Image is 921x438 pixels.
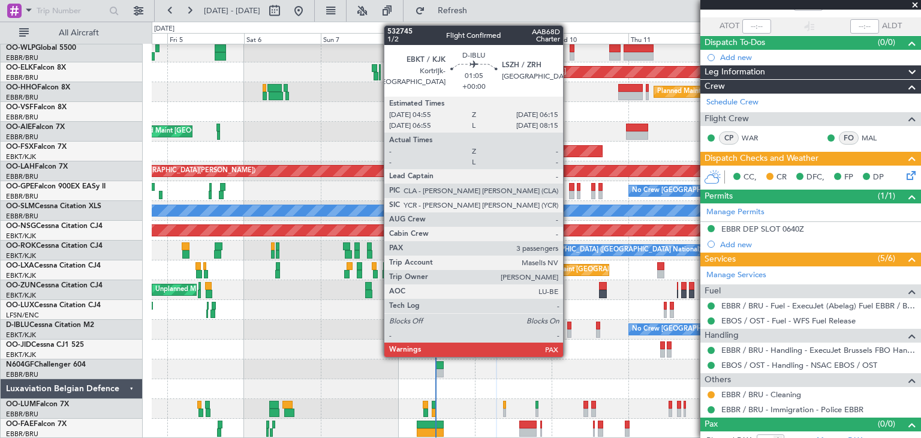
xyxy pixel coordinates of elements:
[6,361,34,368] span: N604GF
[13,23,130,43] button: All Aircraft
[155,281,353,299] div: Unplanned Maint [GEOGRAPHIC_DATA] ([GEOGRAPHIC_DATA])
[6,192,38,201] a: EBBR/BRU
[6,203,101,210] a: OO-SLMCessna Citation XLS
[6,183,106,190] a: OO-GPEFalcon 900EX EASy II
[721,224,804,234] div: EBBR DEP SLOT 0640Z
[505,43,567,61] div: Planned Maint Liege
[6,350,36,359] a: EBKT/KJK
[423,182,640,200] div: Planned Maint [GEOGRAPHIC_DATA] ([GEOGRAPHIC_DATA] National)
[6,172,38,181] a: EBBR/BRU
[705,80,725,94] span: Crew
[531,261,748,279] div: Planned Maint [GEOGRAPHIC_DATA] ([GEOGRAPHIC_DATA] National)
[6,282,36,289] span: OO-ZUN
[398,33,475,44] div: Mon 8
[628,33,705,44] div: Thu 11
[475,33,552,44] div: Tue 9
[6,143,34,151] span: OO-FSX
[6,251,36,260] a: EBKT/KJK
[6,291,36,300] a: EBKT/KJK
[6,84,37,91] span: OO-HHO
[154,24,174,34] div: [DATE]
[6,104,34,111] span: OO-VSF
[6,183,34,190] span: OO-GPE
[244,33,321,44] div: Sat 6
[657,83,756,101] div: Planned Maint Geneva (Cointrin)
[6,322,94,329] a: D-IBLUCessna Citation M2
[6,133,38,142] a: EBBR/BRU
[6,84,70,91] a: OO-HHOFalcon 8X
[6,361,86,368] a: N604GFChallenger 604
[6,124,65,131] a: OO-AIEFalcon 7X
[6,370,38,379] a: EBBR/BRU
[719,131,739,145] div: CP
[6,163,35,170] span: OO-LAH
[6,73,38,82] a: EBBR/BRU
[478,241,701,259] div: A/C Unavailable [GEOGRAPHIC_DATA] ([GEOGRAPHIC_DATA] National)
[742,133,769,143] a: WAR
[720,52,915,62] div: Add new
[721,301,915,311] a: EBBR / BRU - Fuel - ExecuJet (Abelag) Fuel EBBR / BRU
[705,253,736,266] span: Services
[721,360,877,370] a: EBOS / OST - Handling - NSAC EBOS / OST
[6,223,103,230] a: OO-NSGCessna Citation CJ4
[6,421,34,428] span: OO-FAE
[6,262,34,269] span: OO-LXA
[721,404,863,415] a: EBBR / BRU - Immigration - Police EBBR
[6,232,36,241] a: EBKT/KJK
[6,93,38,102] a: EBBR/BRU
[6,421,67,428] a: OO-FAEFalcon 7X
[705,418,718,431] span: Pax
[6,341,84,349] a: OO-JIDCessna CJ1 525
[37,2,106,20] input: Trip Number
[410,1,481,20] button: Refresh
[878,418,895,430] span: (0/0)
[6,113,38,122] a: EBBR/BRU
[705,36,765,50] span: Dispatch To-Dos
[6,143,67,151] a: OO-FSXFalcon 7X
[744,172,757,184] span: CC,
[6,311,39,320] a: LFSN/ENC
[6,44,35,52] span: OO-WLP
[6,44,76,52] a: OO-WLPGlobal 5500
[706,206,765,218] a: Manage Permits
[6,410,38,419] a: EBBR/BRU
[6,104,67,111] a: OO-VSFFalcon 8X
[6,124,32,131] span: OO-AIE
[6,262,101,269] a: OO-LXACessna Citation CJ4
[6,203,35,210] span: OO-SLM
[705,112,749,126] span: Flight Crew
[6,271,36,280] a: EBKT/KJK
[705,373,731,387] span: Others
[862,133,889,143] a: MAL
[742,19,771,34] input: --:--
[552,33,628,44] div: Wed 10
[6,212,38,221] a: EBBR/BRU
[6,53,38,62] a: EBBR/BRU
[321,33,398,44] div: Sun 7
[705,65,765,79] span: Leg Information
[878,190,895,202] span: (1/1)
[6,341,31,349] span: OO-JID
[839,131,859,145] div: FO
[6,64,33,71] span: OO-ELK
[423,142,563,160] div: Planned Maint Kortrijk-[GEOGRAPHIC_DATA]
[204,5,260,16] span: [DATE] - [DATE]
[721,345,915,355] a: EBBR / BRU - Handling - ExecuJet Brussels FBO Handling Abelag
[31,29,127,37] span: All Aircraft
[706,269,766,281] a: Manage Services
[776,172,787,184] span: CR
[426,63,566,81] div: Planned Maint Kortrijk-[GEOGRAPHIC_DATA]
[6,331,36,340] a: EBKT/KJK
[6,242,36,250] span: OO-ROK
[428,7,478,15] span: Refresh
[705,190,733,203] span: Permits
[478,301,549,319] div: No Crew Nancy (Essey)
[6,64,66,71] a: OO-ELKFalcon 8X
[882,20,902,32] span: ALDT
[705,329,739,343] span: Handling
[632,182,833,200] div: No Crew [GEOGRAPHIC_DATA] ([GEOGRAPHIC_DATA] National)
[873,172,884,184] span: DP
[806,172,824,184] span: DFC,
[6,282,103,289] a: OO-ZUNCessna Citation CJ4
[706,97,759,109] a: Schedule Crew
